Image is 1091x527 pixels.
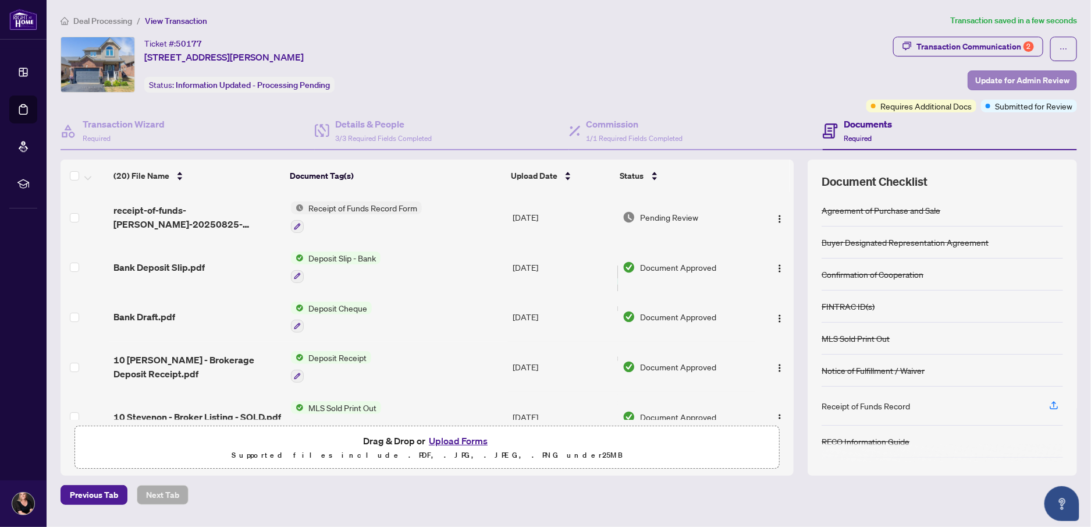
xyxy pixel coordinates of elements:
span: Information Updated - Processing Pending [176,80,330,90]
img: Logo [775,413,784,423]
th: (20) File Name [109,160,286,192]
span: Document Approved [640,411,716,423]
img: Profile Icon [12,493,34,515]
span: Required [83,134,111,143]
img: logo [9,9,37,30]
button: Logo [770,408,789,426]
img: Document Status [623,211,635,224]
button: Logo [770,208,789,227]
div: Confirmation of Cooperation [822,268,923,281]
span: Deal Processing [73,16,132,26]
button: Logo [770,307,789,326]
button: Open asap [1044,486,1079,521]
span: Upload Date [511,169,557,182]
span: receipt-of-funds-[PERSON_NAME]-20250825-133127.pdf [113,203,282,231]
div: FINTRAC ID(s) [822,300,875,313]
span: Submitted for Review [995,100,1072,112]
div: Transaction Communication [916,37,1034,56]
button: Status IconReceipt of Funds Record Form [291,201,422,233]
span: Deposit Receipt [304,351,371,364]
div: 2 [1024,41,1034,52]
img: IMG-N12355318_1.jpg [61,37,134,92]
div: Buyer Designated Representation Agreement [822,236,989,249]
h4: Documents [844,117,892,131]
th: Document Tag(s) [285,160,506,192]
button: Transaction Communication2 [893,37,1043,56]
button: Previous Tab [61,485,127,505]
td: [DATE] [508,242,618,292]
div: RECO Information Guide [822,435,909,448]
button: Upload Forms [425,433,491,448]
span: 3/3 Required Fields Completed [335,134,432,143]
img: Logo [775,363,784,373]
span: Document Approved [640,310,716,323]
img: Document Status [623,261,635,274]
span: 10 [PERSON_NAME] - Brokerage Deposit Receipt.pdf [113,353,282,381]
td: [DATE] [508,342,618,392]
span: Previous Tab [70,486,118,504]
span: Bank Deposit Slip.pdf [113,260,205,274]
span: Receipt of Funds Record Form [304,201,422,214]
span: Bank Draft.pdf [113,310,175,324]
button: Status IconDeposit Receipt [291,351,371,383]
button: Next Tab [137,485,189,505]
span: Pending Review [640,211,698,224]
img: Logo [775,214,784,224]
h4: Details & People [335,117,432,131]
div: Notice of Fulfillment / Waiver [822,364,925,377]
div: MLS Sold Print Out [822,332,890,345]
div: Status: [144,77,335,93]
span: Document Approved [640,360,716,373]
td: [DATE] [508,392,618,442]
span: home [61,17,69,25]
span: View Transaction [145,16,207,26]
div: Agreement of Purchase and Sale [822,204,940,217]
span: Deposit Slip - Bank [304,252,381,264]
button: Update for Admin Review [968,70,1077,90]
img: Status Icon [291,401,304,414]
img: Document Status [623,411,635,423]
td: [DATE] [508,292,618,342]
span: [STREET_ADDRESS][PERSON_NAME] [144,50,304,64]
h4: Transaction Wizard [83,117,165,131]
div: Receipt of Funds Record [822,399,910,412]
span: Drag & Drop orUpload FormsSupported files include .PDF, .JPG, .JPEG, .PNG under25MB [75,426,779,469]
img: Status Icon [291,351,304,364]
img: Document Status [623,310,635,323]
img: Logo [775,264,784,273]
span: 1/1 Required Fields Completed [587,134,683,143]
td: [DATE] [508,192,618,242]
p: Supported files include .PDF, .JPG, .JPEG, .PNG under 25 MB [82,448,772,462]
span: ellipsis [1060,45,1068,53]
button: Logo [770,258,789,277]
li: / [137,14,140,27]
span: Drag & Drop or [363,433,491,448]
span: Requires Additional Docs [880,100,972,112]
button: Logo [770,358,789,376]
button: Status IconMLS Sold Print Out [291,401,381,433]
img: Document Status [623,360,635,373]
span: Status [620,169,644,182]
button: Status IconDeposit Cheque [291,302,372,333]
button: Status IconDeposit Slip - Bank [291,252,381,283]
article: Transaction saved in a few seconds [950,14,1077,27]
span: Required [844,134,872,143]
span: Deposit Cheque [304,302,372,314]
span: Document Approved [640,261,716,274]
img: Status Icon [291,302,304,314]
span: 50177 [176,38,202,49]
h4: Commission [587,117,683,131]
img: Logo [775,314,784,323]
span: Document Checklist [822,174,927,190]
span: MLS Sold Print Out [304,401,381,414]
span: 10 Stevenon - Broker Listing - SOLD.pdf [113,410,281,424]
img: Status Icon [291,201,304,214]
th: Upload Date [506,160,616,192]
span: (20) File Name [113,169,169,182]
div: Ticket #: [144,37,202,50]
img: Status Icon [291,252,304,264]
span: Update for Admin Review [975,71,1069,90]
th: Status [616,160,752,192]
